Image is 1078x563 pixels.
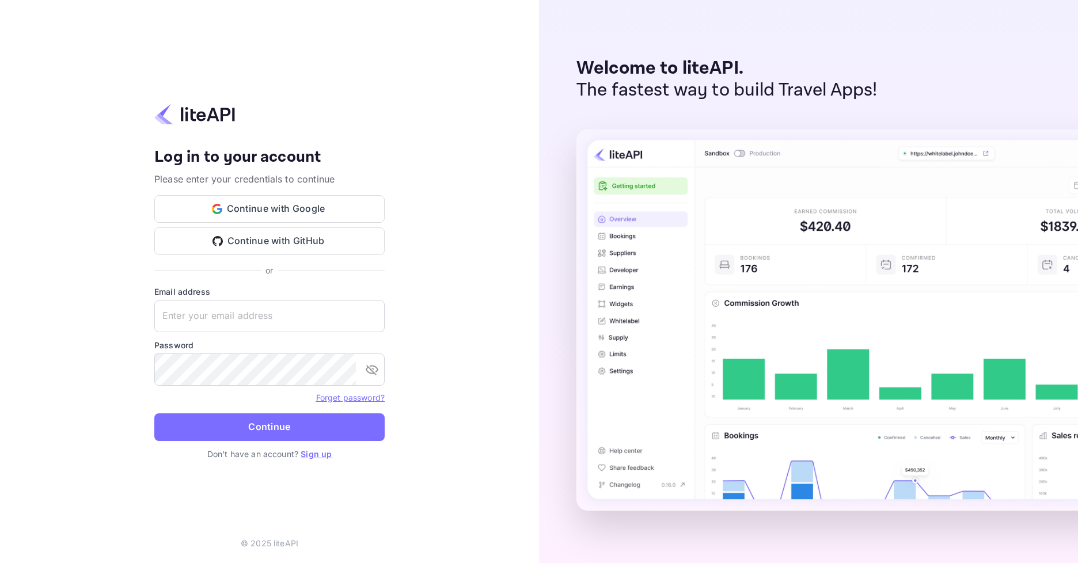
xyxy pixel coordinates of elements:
a: Forget password? [316,393,385,402]
p: Please enter your credentials to continue [154,172,385,186]
button: Continue with Google [154,195,385,223]
button: toggle password visibility [360,358,384,381]
button: Continue with GitHub [154,227,385,255]
p: © 2025 liteAPI [241,537,298,549]
p: Welcome to liteAPI. [576,58,878,79]
p: Don't have an account? [154,448,385,460]
label: Email address [154,286,385,298]
input: Enter your email address [154,300,385,332]
img: liteapi [154,103,235,125]
p: The fastest way to build Travel Apps! [576,79,878,101]
a: Sign up [301,449,332,459]
a: Forget password? [316,391,385,403]
h4: Log in to your account [154,147,385,168]
label: Password [154,339,385,351]
button: Continue [154,413,385,441]
p: or [265,264,273,276]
